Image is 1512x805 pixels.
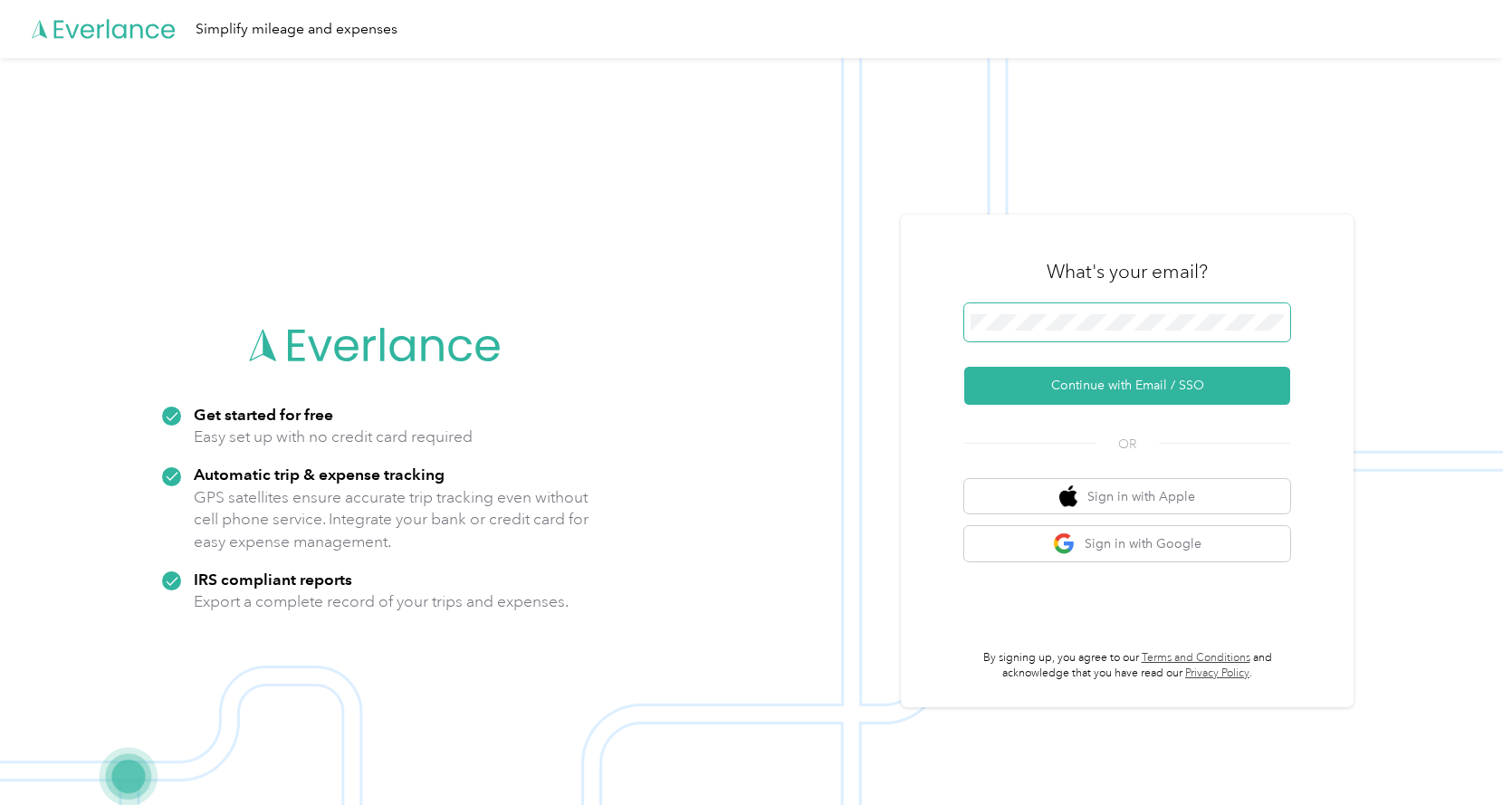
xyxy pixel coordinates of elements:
[964,479,1290,514] button: apple logoSign in with Apple
[194,486,589,553] p: GPS satellites ensure accurate trip tracking even without cell phone service. Integrate your bank...
[1059,485,1077,508] img: apple logo
[194,465,445,484] strong: Automatic trip & expense tracking
[1053,532,1076,555] img: google logo
[964,367,1290,405] button: Continue with Email / SSO
[1096,435,1159,454] span: OR
[1142,651,1250,665] a: Terms and Conditions
[1185,666,1249,680] a: Privacy Policy
[194,405,333,424] strong: Get started for free
[194,590,569,613] p: Export a complete record of your trips and expenses.
[964,650,1290,682] p: By signing up, you agree to our and acknowledge that you have read our .
[194,570,352,589] strong: IRS compliant reports
[194,426,473,448] p: Easy set up with no credit card required
[196,18,397,41] div: Simplify mileage and expenses
[964,526,1290,561] button: google logoSign in with Google
[1047,259,1208,284] h3: What's your email?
